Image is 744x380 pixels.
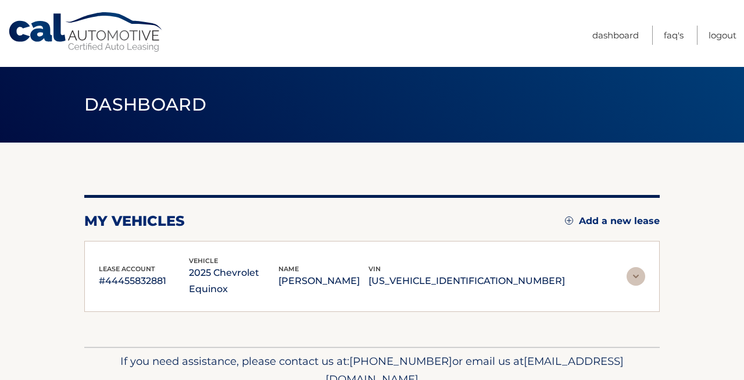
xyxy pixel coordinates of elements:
[84,212,185,230] h2: my vehicles
[627,267,645,286] img: accordion-rest.svg
[84,94,206,115] span: Dashboard
[664,26,684,45] a: FAQ's
[369,273,565,289] p: [US_VEHICLE_IDENTIFICATION_NUMBER]
[189,265,279,297] p: 2025 Chevrolet Equinox
[565,216,573,225] img: add.svg
[278,265,299,273] span: name
[592,26,639,45] a: Dashboard
[349,354,452,368] span: [PHONE_NUMBER]
[8,12,164,53] a: Cal Automotive
[369,265,381,273] span: vin
[709,26,736,45] a: Logout
[565,215,660,227] a: Add a new lease
[278,273,369,289] p: [PERSON_NAME]
[99,265,155,273] span: lease account
[99,273,189,289] p: #44455832881
[189,257,218,265] span: vehicle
